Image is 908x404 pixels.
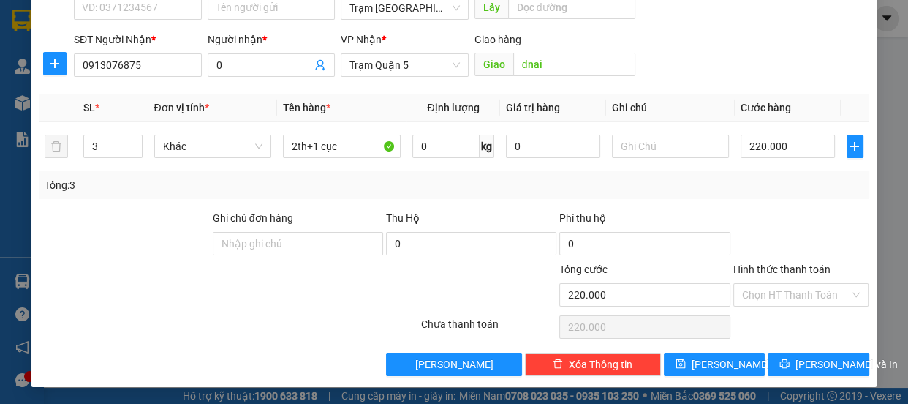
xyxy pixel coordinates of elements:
[847,141,863,152] span: plus
[612,135,730,158] input: Ghi Chú
[283,102,330,113] span: Tên hàng
[44,58,66,70] span: plus
[45,177,352,193] div: Tổng: 3
[415,356,493,373] span: [PERSON_NAME]
[480,135,494,158] span: kg
[569,356,632,373] span: Xóa Thông tin
[74,31,202,48] div: SĐT Người Nhận
[559,263,608,275] span: Tổng cước
[506,135,600,158] input: 0
[779,359,790,370] span: printer
[741,102,791,113] span: Cước hàng
[283,135,401,158] input: VD: Bàn, Ghế
[420,316,559,342] div: Chưa thanh toán
[474,34,521,45] span: Giao hàng
[386,353,522,376] button: [PERSON_NAME]
[45,135,68,158] button: delete
[733,263,831,275] label: Hình thức thanh toán
[606,94,735,122] th: Ghi chú
[43,52,67,75] button: plus
[83,102,95,113] span: SL
[553,359,563,370] span: delete
[314,59,326,71] span: user-add
[474,53,513,76] span: Giao
[676,359,686,370] span: save
[349,54,460,76] span: Trạm Quận 5
[208,31,336,48] div: Người nhận
[341,34,382,45] span: VP Nhận
[692,356,770,373] span: [PERSON_NAME]
[664,353,765,376] button: save[PERSON_NAME]
[525,353,661,376] button: deleteXóa Thông tin
[163,135,263,157] span: Khác
[513,53,635,76] input: Dọc đường
[154,102,209,113] span: Đơn vị tính
[847,135,863,158] button: plus
[427,102,479,113] span: Định lượng
[213,212,293,224] label: Ghi chú đơn hàng
[768,353,869,376] button: printer[PERSON_NAME] và In
[213,232,383,255] input: Ghi chú đơn hàng
[559,210,730,232] div: Phí thu hộ
[506,102,560,113] span: Giá trị hàng
[386,212,420,224] span: Thu Hộ
[795,356,898,373] span: [PERSON_NAME] và In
